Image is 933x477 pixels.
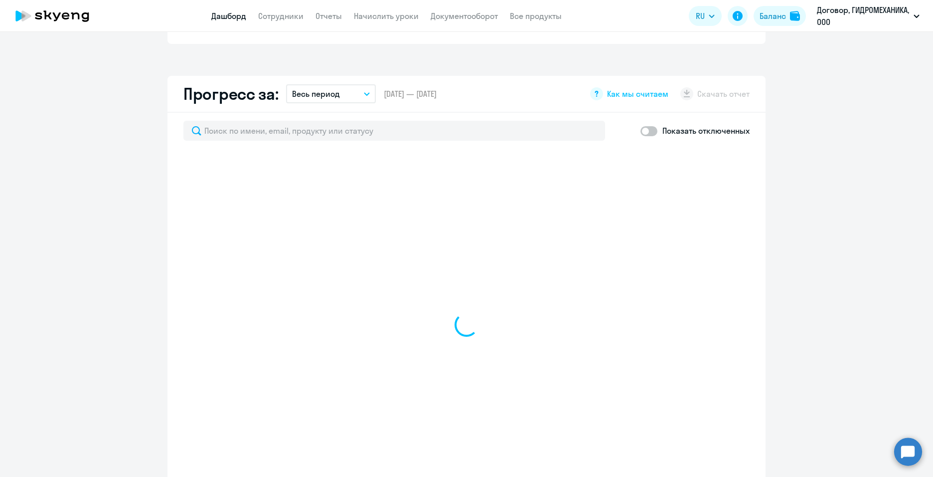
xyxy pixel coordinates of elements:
a: Все продукты [510,11,562,21]
div: Баланс [760,10,786,22]
p: Весь период [292,88,340,100]
span: Как мы считаем [607,88,668,99]
input: Поиск по имени, email, продукту или статусу [183,121,605,141]
h2: Прогресс за: [183,84,278,104]
button: Весь период [286,84,376,103]
button: RU [689,6,722,26]
a: Сотрудники [258,11,304,21]
span: [DATE] — [DATE] [384,88,437,99]
p: Показать отключенных [662,125,750,137]
img: balance [790,11,800,21]
a: Документооборот [431,11,498,21]
p: Договор, ГИДРОМЕХАНИКА, ООО [817,4,910,28]
button: Договор, ГИДРОМЕХАНИКА, ООО [812,4,925,28]
a: Начислить уроки [354,11,419,21]
a: Отчеты [315,11,342,21]
span: RU [696,10,705,22]
a: Дашборд [211,11,246,21]
button: Балансbalance [754,6,806,26]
